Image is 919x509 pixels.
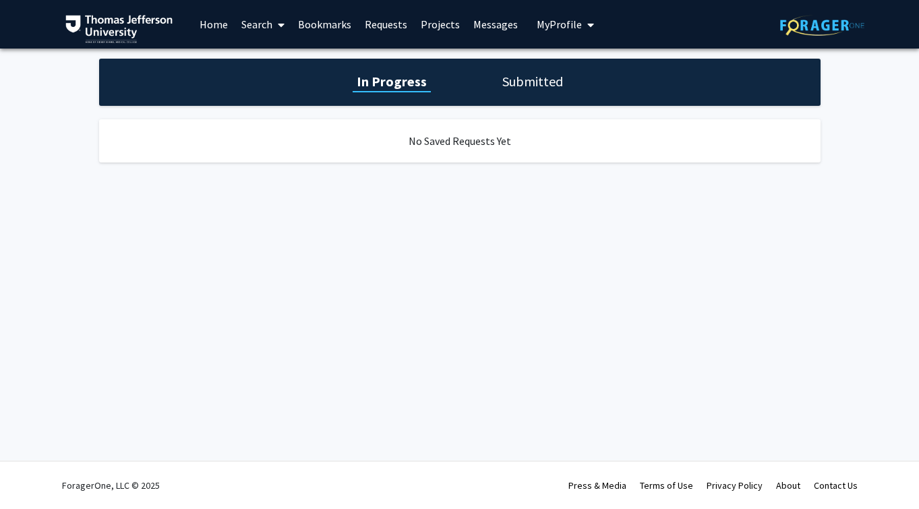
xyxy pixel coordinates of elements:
iframe: Chat [10,448,57,499]
img: Thomas Jefferson University Logo [65,15,173,43]
a: About [776,479,800,491]
h1: Submitted [498,72,567,91]
h1: In Progress [353,72,431,91]
a: Projects [414,1,467,48]
a: Search [235,1,291,48]
div: No Saved Requests Yet [99,119,821,162]
img: ForagerOne Logo [780,15,864,36]
a: Requests [358,1,414,48]
a: Bookmarks [291,1,358,48]
a: Contact Us [814,479,858,491]
a: Privacy Policy [707,479,763,491]
span: My Profile [537,18,582,31]
div: ForagerOne, LLC © 2025 [62,462,160,509]
a: Terms of Use [640,479,693,491]
a: Messages [467,1,525,48]
a: Home [193,1,235,48]
a: Press & Media [568,479,626,491]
